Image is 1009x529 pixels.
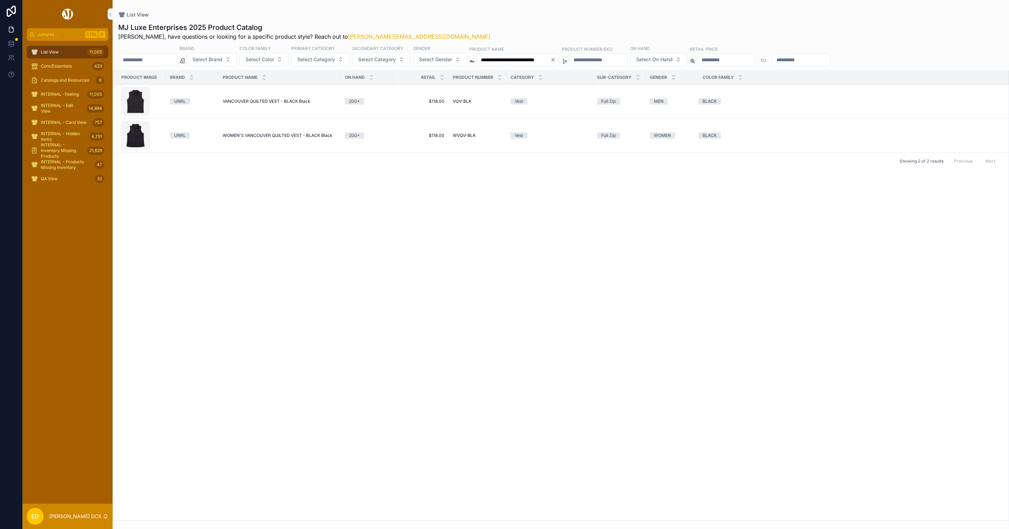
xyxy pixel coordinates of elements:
a: INTERNAL - Edit View14,894 [27,102,108,115]
label: Product Number/SKU [562,46,613,52]
span: Color Family [703,75,734,80]
a: $118.00 [398,133,444,138]
div: BLACK [703,132,717,139]
a: 200+ [345,98,389,105]
a: INTERNAL -Testing11,005 [27,88,108,101]
span: Select On Hand [636,56,673,63]
span: INTERNAL - Inventory Missing Products [41,142,84,159]
div: 8 [96,76,104,84]
div: UNRL [174,98,186,105]
button: Select Button [240,53,288,66]
button: Clear [550,57,559,63]
a: Vest [510,98,589,105]
label: Retail Price [690,46,718,52]
a: BLACK [698,132,1000,139]
a: QA View32 [27,172,108,185]
span: INTERNAL - Hidden Items [41,131,87,142]
span: Ctrl [85,31,98,38]
a: INTERNAL - Inventory Missing Products21,629 [27,144,108,157]
a: VANCOUVER QUILTED VEST - BLACK Black [223,99,336,104]
a: WOMEN [650,132,694,139]
span: QA View [41,176,58,182]
a: BLACK [698,98,1000,105]
span: [PERSON_NAME], have questions or looking for a specific product style? Reach out to [118,32,490,41]
a: $118.00 [398,99,444,104]
label: Brand [179,45,195,51]
button: Select Button [352,53,410,66]
a: WOMEN'S VANCOUVER QUILTED VEST - BLACK Black [223,133,336,138]
div: 757 [93,118,104,127]
button: Select Button [630,53,687,66]
a: Vest [510,132,589,139]
span: Catalogs and Resources [41,77,89,83]
span: Sub-Category [597,75,632,80]
div: 32 [95,175,104,183]
span: INTERNAL - Card View [41,120,87,125]
span: INTERNAL - Products Missing Inventory [41,159,92,170]
a: WVQV-BLK [453,133,502,138]
a: Core/Essentials423 [27,60,108,73]
div: 11,005 [87,48,104,56]
p: to [761,56,766,64]
span: Product Name [223,75,258,80]
label: Secondary Category [352,45,403,51]
a: Full Zip [597,98,641,105]
span: List View [41,49,59,55]
span: Gender [650,75,667,80]
div: Full Zip [601,132,616,139]
div: 200+ [349,132,360,139]
span: Core/Essentials [41,63,72,69]
span: On Hand [345,75,365,80]
a: 200+ [345,132,389,139]
img: App logo [61,8,74,20]
div: 11,005 [87,90,104,99]
span: K [99,32,105,37]
span: Product Image [121,75,157,80]
label: On Hand [630,45,650,51]
label: Primary Category [291,45,335,51]
label: Color Family [240,45,271,51]
span: Select Gender [419,56,452,63]
label: Product Name [469,46,504,52]
button: Select Button [291,53,349,66]
div: MEN [654,98,664,105]
span: Select Brand [192,56,222,63]
a: MEN [650,98,694,105]
p: [PERSON_NAME] DCX [49,513,102,520]
span: Brand [170,75,185,80]
div: Full Zip [601,98,616,105]
a: Catalogs and Resources8 [27,74,108,87]
span: WOMEN'S VANCOUVER QUILTED VEST - BLACK Black [223,133,332,138]
div: BLACK [703,98,717,105]
span: WVQV-BLK [453,133,476,138]
a: UNRL [170,132,214,139]
a: List View [118,11,149,18]
span: INTERNAL -Testing [41,92,79,97]
div: WOMEN [654,132,671,139]
span: Select Category [297,56,335,63]
div: Vest [515,98,523,105]
a: UNRL [170,98,214,105]
div: UNRL [174,132,186,139]
label: Gender [413,45,430,51]
a: VQV-BLK [453,99,502,104]
a: List View11,005 [27,46,108,58]
div: scrollable content [23,41,113,194]
span: Select Color [246,56,274,63]
a: Full Zip [597,132,641,139]
div: 47 [95,160,104,169]
span: Jump to... [38,32,82,37]
div: 21,629 [87,146,104,155]
a: INTERNAL - Card View757 [27,116,108,129]
div: 200+ [349,98,360,105]
span: ED [31,512,39,521]
a: [PERSON_NAME][EMAIL_ADDRESS][DOMAIN_NAME] [348,33,490,40]
a: INTERNAL - Hidden Items4,751 [27,130,108,143]
div: 423 [92,62,104,70]
span: Category [510,75,534,80]
div: 14,894 [87,104,104,113]
span: List View [127,11,149,18]
span: Showing 2 of 2 results [900,158,944,164]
